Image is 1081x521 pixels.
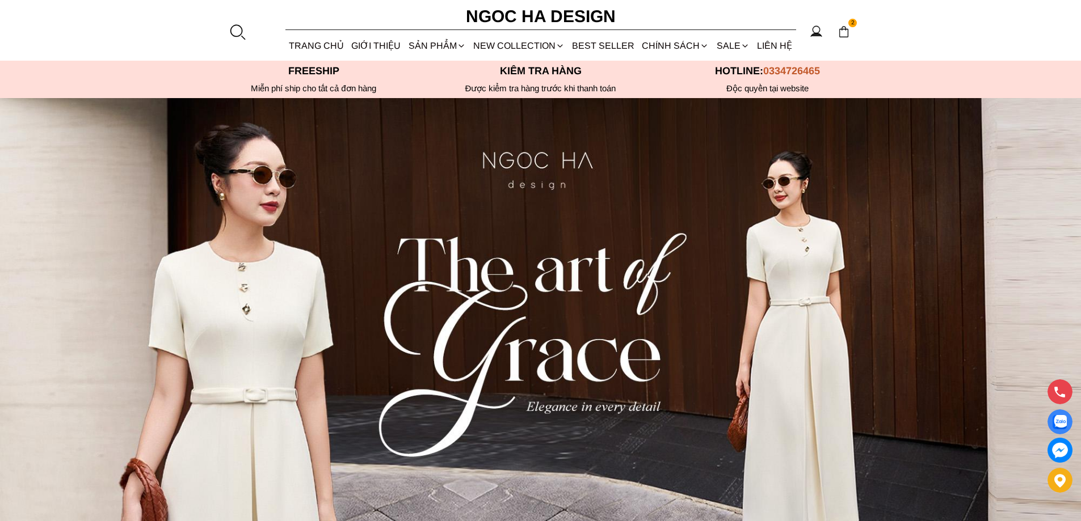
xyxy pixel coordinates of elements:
[1053,415,1067,429] img: Display image
[569,31,638,61] a: BEST SELLER
[654,83,881,94] h6: Độc quyền tại website
[1048,438,1072,463] a: messenger
[838,26,850,38] img: img-CART-ICON-ksit0nf1
[654,65,881,77] p: Hotline:
[348,31,405,61] a: GIỚI THIỆU
[763,65,820,77] span: 0334726465
[405,31,469,61] div: SẢN PHẨM
[848,19,857,28] span: 2
[469,31,568,61] a: NEW COLLECTION
[200,83,427,94] div: Miễn phí ship cho tất cả đơn hàng
[456,3,626,30] a: Ngoc Ha Design
[713,31,753,61] a: SALE
[753,31,796,61] a: LIÊN HỆ
[285,31,348,61] a: TRANG CHỦ
[500,65,582,77] font: Kiểm tra hàng
[638,31,713,61] div: Chính sách
[200,65,427,77] p: Freeship
[427,83,654,94] p: Được kiểm tra hàng trước khi thanh toán
[1048,409,1072,434] a: Display image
